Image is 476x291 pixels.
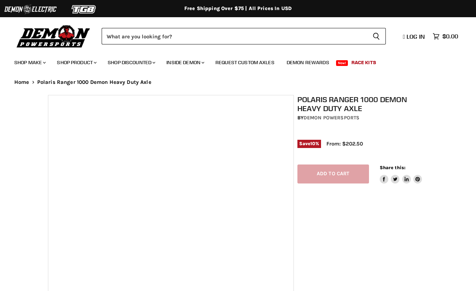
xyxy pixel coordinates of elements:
img: TGB Logo 2 [57,3,111,16]
h1: Polaris Ranger 1000 Demon Heavy Duty Axle [297,95,432,113]
ul: Main menu [9,52,456,70]
input: Search [102,28,367,44]
a: Home [14,79,29,85]
img: Demon Powersports [14,23,93,49]
form: Product [102,28,386,44]
a: Demon Rewards [281,55,335,70]
a: Shop Discounted [102,55,160,70]
a: Request Custom Axles [210,55,280,70]
a: Shop Product [52,55,101,70]
a: Shop Make [9,55,50,70]
span: $0.00 [442,33,458,40]
div: by [297,114,432,122]
span: New! [336,60,348,66]
span: 10 [310,141,315,146]
a: Race Kits [346,55,382,70]
a: $0.00 [429,31,462,42]
a: Log in [400,33,429,40]
a: Inside Demon [161,55,209,70]
button: Search [367,28,386,44]
span: Share this: [380,165,405,170]
a: Demon Powersports [303,115,359,121]
span: Save % [297,140,321,148]
span: Polaris Ranger 1000 Demon Heavy Duty Axle [37,79,151,85]
aside: Share this: [380,164,422,183]
span: Log in [407,33,425,40]
img: Demon Electric Logo 2 [4,3,57,16]
span: From: $202.50 [326,140,363,147]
